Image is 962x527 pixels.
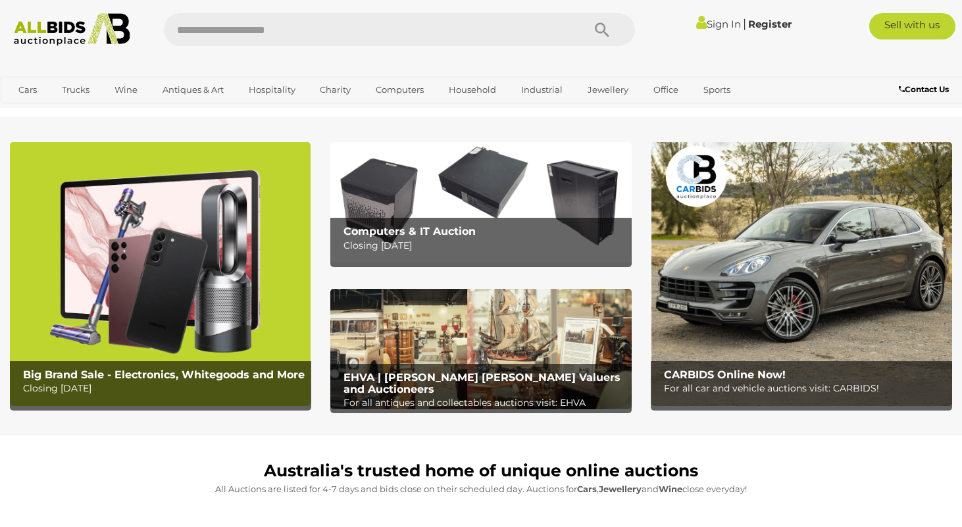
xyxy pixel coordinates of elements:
p: Closing [DATE] [343,238,625,254]
b: Big Brand Sale - Electronics, Whitegoods and More [23,368,305,381]
a: Big Brand Sale - Electronics, Whitegoods and More Big Brand Sale - Electronics, Whitegoods and Mo... [10,142,311,406]
b: EHVA | [PERSON_NAME] [PERSON_NAME] Valuers and Auctioneers [343,371,620,395]
a: Sports [695,79,739,101]
a: Cars [10,79,45,101]
a: Industrial [513,79,571,101]
p: All Auctions are listed for 4-7 days and bids close on their scheduled day. Auctions for , and cl... [16,482,946,497]
strong: Wine [659,484,682,494]
a: Register [748,18,792,30]
a: Sell with us [869,13,955,39]
b: Contact Us [899,84,949,94]
img: CARBIDS Online Now! [651,142,952,406]
a: Computers & IT Auction Computers & IT Auction Closing [DATE] [330,142,631,263]
a: Sign In [696,18,741,30]
img: Big Brand Sale - Electronics, Whitegoods and More [10,142,311,406]
a: CARBIDS Online Now! CARBIDS Online Now! For all car and vehicle auctions visit: CARBIDS! [651,142,952,406]
a: Office [645,79,687,101]
button: Search [569,13,635,46]
a: Computers [367,79,432,101]
img: Allbids.com.au [7,13,137,46]
a: Trucks [53,79,98,101]
strong: Jewellery [599,484,642,494]
p: For all antiques and collectables auctions visit: EHVA [343,395,625,411]
a: EHVA | Evans Hastings Valuers and Auctioneers EHVA | [PERSON_NAME] [PERSON_NAME] Valuers and Auct... [330,289,631,409]
a: Charity [311,79,359,101]
p: For all car and vehicle auctions visit: CARBIDS! [664,380,946,397]
a: Contact Us [899,82,952,97]
h1: Australia's trusted home of unique online auctions [16,462,946,480]
a: Jewellery [579,79,637,101]
img: Computers & IT Auction [330,142,631,263]
strong: Cars [577,484,597,494]
a: Wine [106,79,146,101]
a: Antiques & Art [154,79,232,101]
a: Hospitality [240,79,304,101]
b: CARBIDS Online Now! [664,368,786,381]
a: Household [440,79,505,101]
img: EHVA | Evans Hastings Valuers and Auctioneers [330,289,631,409]
span: | [743,16,746,31]
a: [GEOGRAPHIC_DATA] [10,101,120,122]
b: Computers & IT Auction [343,225,476,238]
p: Closing [DATE] [23,380,305,397]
